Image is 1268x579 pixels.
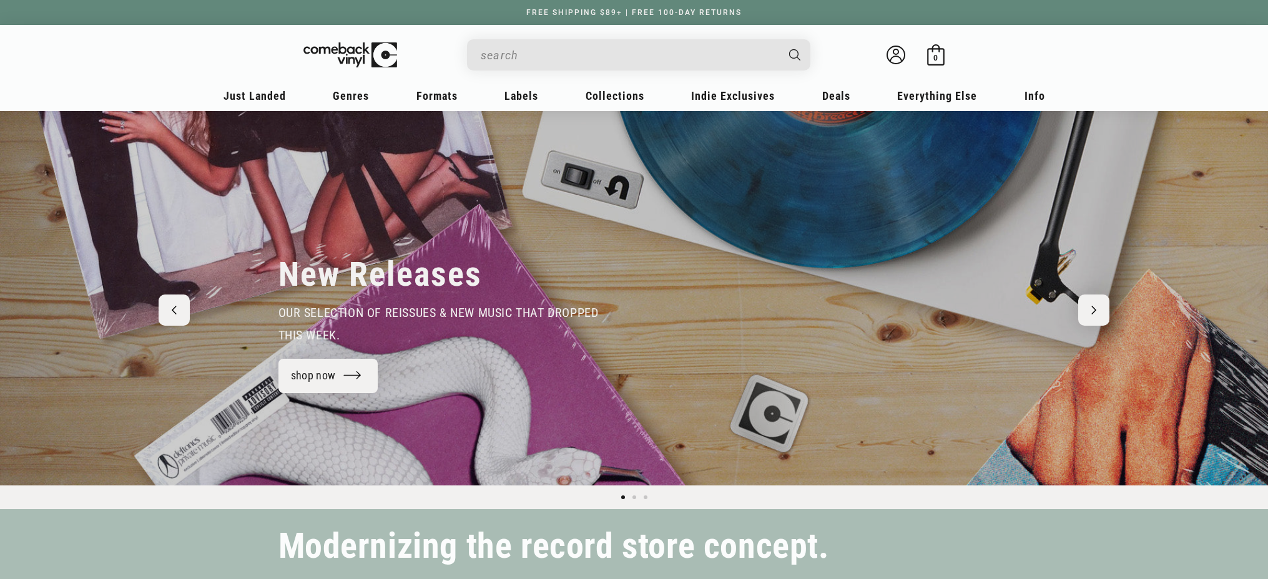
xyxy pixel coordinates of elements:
[278,254,482,295] h2: New Releases
[224,89,286,102] span: Just Landed
[778,39,812,71] button: Search
[1078,294,1109,326] button: Next slide
[416,89,458,102] span: Formats
[897,89,977,102] span: Everything Else
[822,89,850,102] span: Deals
[504,89,538,102] span: Labels
[333,89,369,102] span: Genres
[933,53,938,62] span: 0
[1025,89,1045,102] span: Info
[278,532,829,561] h2: Modernizing the record store concept.
[159,294,190,326] button: Previous slide
[617,492,629,503] button: Load slide 1 of 3
[691,89,775,102] span: Indie Exclusives
[629,492,640,503] button: Load slide 2 of 3
[514,8,754,17] a: FREE SHIPPING $89+ | FREE 100-DAY RETURNS
[586,89,644,102] span: Collections
[278,359,378,393] a: shop now
[278,305,599,343] span: our selection of reissues & new music that dropped this week.
[467,39,810,71] div: Search
[640,492,651,503] button: Load slide 3 of 3
[481,42,777,68] input: search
